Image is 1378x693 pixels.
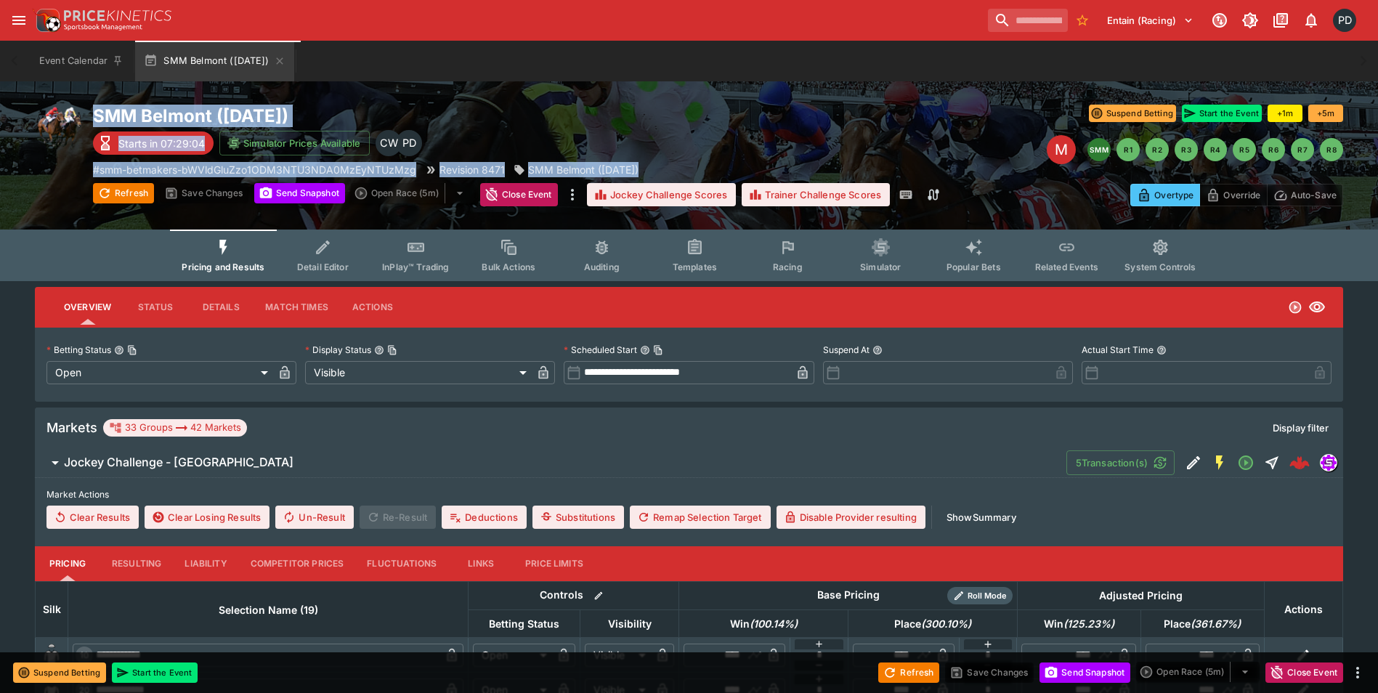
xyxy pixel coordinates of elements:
[1333,9,1356,32] div: Paul Dicioccio
[1308,105,1343,122] button: +5m
[170,230,1207,281] div: Event type filters
[1087,138,1343,161] nav: pagination navigation
[878,662,939,683] button: Refresh
[673,262,717,272] span: Templates
[254,290,340,325] button: Match Times
[442,506,527,529] button: Deductions
[35,448,1066,477] button: Jockey Challenge - [GEOGRAPHIC_DATA]
[6,7,32,33] button: open drawer
[1087,138,1111,161] button: SMM
[1156,345,1167,355] button: Actual Start Time
[203,601,334,619] span: Selection Name (19)
[1233,450,1259,476] button: Open
[1349,664,1366,681] button: more
[1291,187,1337,203] p: Auto-Save
[46,506,139,529] button: Clear Results
[1264,581,1342,637] th: Actions
[1268,105,1302,122] button: +1m
[1207,7,1233,33] button: Connected to PK
[219,131,370,155] button: Simulator Prices Available
[630,506,771,529] button: Remap Selection Target
[1154,187,1193,203] p: Overtype
[514,162,639,177] div: SMM Belmont (13/09/25)
[1308,299,1326,316] svg: Visible
[1136,662,1260,682] div: split button
[587,183,737,206] button: Jockey Challenge Scores
[1116,138,1140,161] button: R1
[653,345,663,355] button: Copy To Clipboard
[1237,454,1255,471] svg: Open
[1289,453,1310,473] img: logo-cerberus--red.svg
[1285,448,1314,477] a: 9728222f-3f8f-46af-977e-f0c77adfad13
[46,484,1332,506] label: Market Actions
[239,546,356,581] button: Competitor Prices
[40,644,63,667] img: blank-silk.png
[1204,138,1227,161] button: R4
[514,546,595,581] button: Price Limits
[469,581,679,609] th: Controls
[1264,416,1337,439] button: Display filter
[1207,450,1233,476] button: SGM Enabled
[473,615,575,633] span: Betting Status
[1047,135,1076,164] div: Edit Meeting
[145,506,269,529] button: Clear Losing Results
[564,183,581,206] button: more
[1267,184,1343,206] button: Auto-Save
[93,105,718,127] h2: Copy To Clipboard
[112,662,198,683] button: Start the Event
[35,546,100,581] button: Pricing
[947,262,1001,272] span: Popular Bets
[275,506,353,529] button: Un-Result
[64,24,142,31] img: Sportsbook Management
[135,41,293,81] button: SMM Belmont ([DATE])
[439,162,505,177] p: Revision 8471
[46,361,273,384] div: Open
[528,162,639,177] p: SMM Belmont ([DATE])
[100,546,173,581] button: Resulting
[376,130,402,156] div: Clint Wallis
[584,262,620,272] span: Auditing
[482,262,535,272] span: Bulk Actions
[1124,262,1196,272] span: System Controls
[1265,662,1343,683] button: Close Event
[773,262,803,272] span: Racing
[360,506,436,529] span: Re-Result
[1180,450,1207,476] button: Edit Detail
[1130,184,1200,206] button: Overtype
[1066,450,1175,475] button: 5Transaction(s)
[1182,105,1262,122] button: Start the Event
[640,345,650,355] button: Scheduled StartCopy To Clipboard
[351,183,474,203] div: split button
[64,455,293,470] h6: Jockey Challenge - [GEOGRAPHIC_DATA]
[36,581,68,637] th: Silk
[714,615,814,633] span: Win(100.14%)
[254,183,345,203] button: Send Snapshot
[1223,187,1260,203] p: Override
[1291,138,1314,161] button: R7
[480,183,558,206] button: Close Event
[473,644,552,667] div: Open
[1028,615,1130,633] span: Win(125.23%)
[118,136,205,151] p: Starts in 07:29:04
[77,650,92,660] span: 10
[46,419,97,436] h5: Markets
[878,615,987,633] span: Place(300.10%)
[305,361,532,384] div: Visible
[123,290,188,325] button: Status
[374,345,384,355] button: Display StatusCopy To Clipboard
[589,586,608,605] button: Bulk edit
[1130,184,1343,206] div: Start From
[1321,455,1337,471] img: simulator
[382,262,449,272] span: InPlay™ Trading
[1071,9,1094,32] button: No Bookmarks
[127,345,137,355] button: Copy To Clipboard
[921,615,971,633] em: ( 300.10 %)
[777,506,925,529] button: Disable Provider resulting
[35,105,81,151] img: horse_racing.png
[1063,615,1114,633] em: ( 125.23 %)
[742,183,890,206] button: Trainer Challenge Scores
[1017,581,1264,609] th: Adjusted Pricing
[1298,7,1324,33] button: Notifications
[109,419,241,437] div: 33 Groups 42 Markets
